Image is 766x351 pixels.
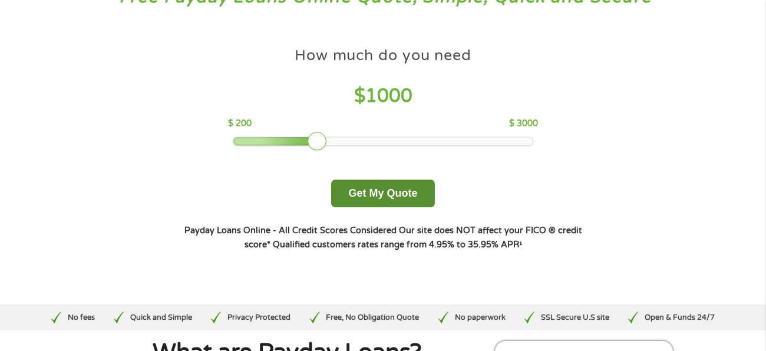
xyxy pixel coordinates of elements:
[326,312,419,323] p: Free, No Obligation Quote
[130,312,192,323] p: Quick and Simple
[228,117,252,130] p: $ 200
[245,226,582,250] strong: Our site does NOT affect your FICO ® credit score*
[455,312,506,323] p: No paperwork
[541,312,609,323] p: SSL Secure U.S site
[509,117,538,130] p: $ 3000
[228,84,537,108] h4: $
[645,312,715,323] p: Open & Funds 24/7
[331,180,434,207] button: Get My Quote
[273,240,522,250] strong: Qualified customers rates range from 4.95% to 35.95% APR¹
[295,46,471,65] h4: How much do you need
[227,312,290,323] p: Privacy Protected
[365,85,412,107] span: 1000
[184,226,397,236] strong: Payday Loans Online - All Credit Scores Considered
[68,312,95,323] p: No fees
